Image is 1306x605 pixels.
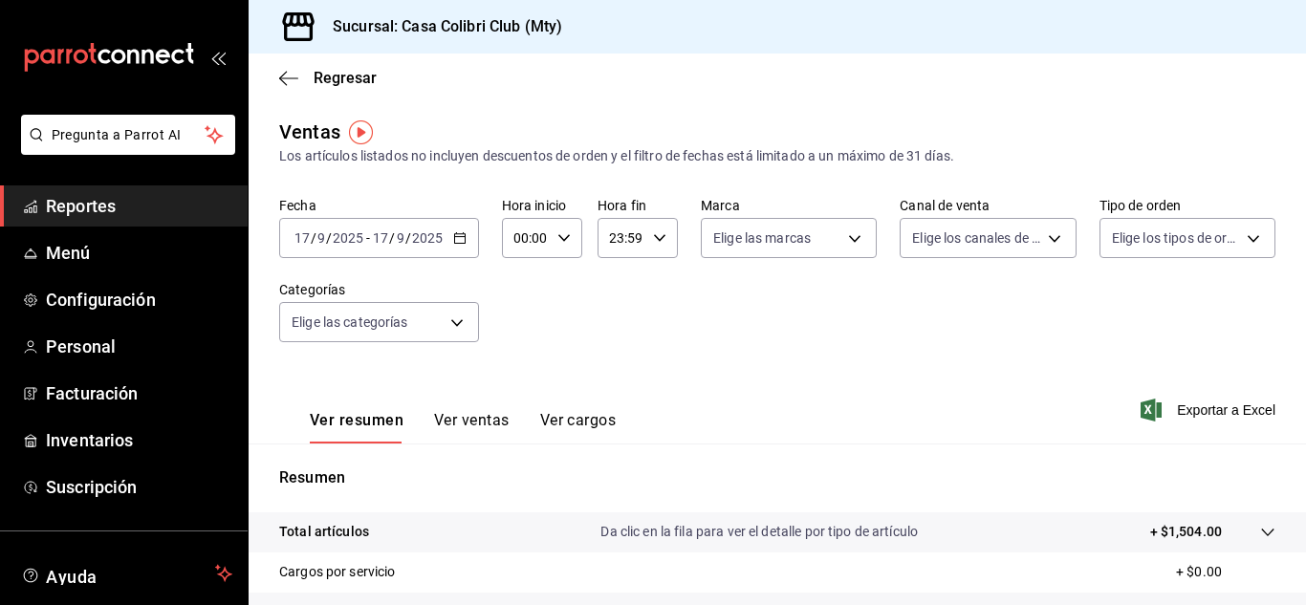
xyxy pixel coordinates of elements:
[210,50,226,65] button: open_drawer_menu
[912,228,1040,248] span: Elige los canales de venta
[310,411,403,443] button: Ver resumen
[279,69,377,87] button: Regresar
[1099,199,1275,212] label: Tipo de orden
[279,562,396,582] p: Cargos por servicio
[1112,228,1240,248] span: Elige los tipos de orden
[21,115,235,155] button: Pregunta a Parrot AI
[540,411,617,443] button: Ver cargos
[1144,399,1275,421] button: Exportar a Excel
[317,15,562,38] h3: Sucursal: Casa Colibri Club (Mty)
[46,380,232,406] span: Facturación
[349,120,373,144] img: Tooltip marker
[314,69,377,87] span: Regresar
[279,466,1275,489] p: Resumen
[1176,562,1275,582] p: + $0.00
[292,313,408,332] span: Elige las categorías
[46,427,232,453] span: Inventarios
[316,230,326,246] input: --
[598,199,678,212] label: Hora fin
[279,522,369,542] p: Total artículos
[332,230,364,246] input: ----
[366,230,370,246] span: -
[46,240,232,266] span: Menú
[372,230,389,246] input: --
[52,125,206,145] span: Pregunta a Parrot AI
[1150,522,1222,542] p: + $1,504.00
[701,199,877,212] label: Marca
[389,230,395,246] span: /
[46,474,232,500] span: Suscripción
[405,230,411,246] span: /
[46,334,232,359] span: Personal
[326,230,332,246] span: /
[46,193,232,219] span: Reportes
[46,562,207,585] span: Ayuda
[502,199,582,212] label: Hora inicio
[294,230,311,246] input: --
[310,411,616,443] div: navigation tabs
[396,230,405,246] input: --
[13,139,235,159] a: Pregunta a Parrot AI
[713,228,811,248] span: Elige las marcas
[434,411,510,443] button: Ver ventas
[600,522,918,542] p: Da clic en la fila para ver el detalle por tipo de artículo
[46,287,232,313] span: Configuración
[279,146,1275,166] div: Los artículos listados no incluyen descuentos de orden y el filtro de fechas está limitado a un m...
[279,118,340,146] div: Ventas
[311,230,316,246] span: /
[279,199,479,212] label: Fecha
[279,283,479,296] label: Categorías
[411,230,444,246] input: ----
[900,199,1076,212] label: Canal de venta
